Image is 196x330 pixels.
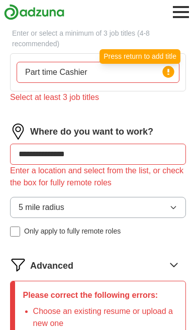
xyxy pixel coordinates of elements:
input: Only apply to fully remote roles [10,227,20,237]
img: filter [10,257,26,273]
input: Type a job title and press enter [17,62,179,83]
img: Adzuna logo [4,4,64,20]
img: location.png [10,124,26,140]
button: 5 mile radius [10,197,186,218]
span: Only apply to fully remote roles [24,226,121,237]
div: Select at least 3 job titles [10,91,186,103]
p: Enter or select a minimum of 3 job titles (4-8 recommended) [10,28,186,49]
div: Enter a location and select from the list, or check the box for fully remote roles [10,165,186,189]
span: Advanced [30,259,73,273]
li: Choose an existing resume or upload a new one [33,305,177,329]
div: Press return to add title [100,49,180,64]
span: 5 mile radius [19,201,64,213]
button: Toggle main navigation menu [170,1,192,23]
label: Where do you want to work? [30,125,153,139]
p: Please correct the following errors: [23,289,177,301]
